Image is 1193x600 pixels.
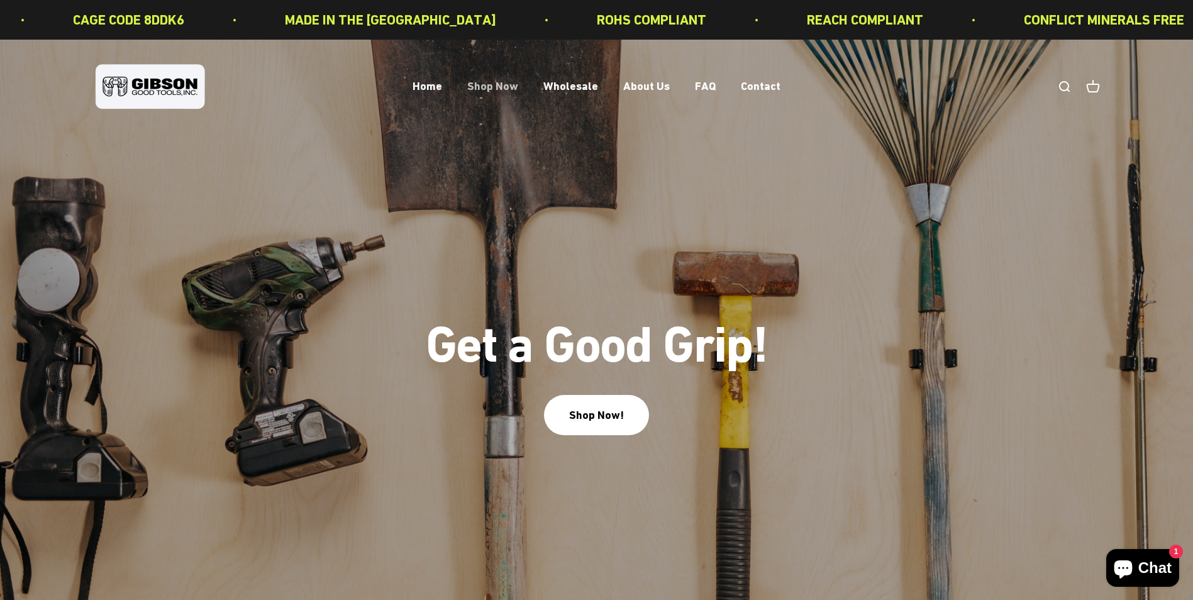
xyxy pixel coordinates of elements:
a: Contact [741,80,780,93]
p: MADE IN THE [GEOGRAPHIC_DATA] [282,9,494,31]
a: Home [413,80,442,93]
a: About Us [623,80,670,93]
p: ROHS COMPLIANT [594,9,704,31]
inbox-online-store-chat: Shopify online store chat [1102,549,1183,590]
p: CONFLICT MINERALS FREE [1021,9,1182,31]
a: Wholesale [543,80,598,93]
split-lines: Get a Good Grip! [426,315,767,374]
p: CAGE CODE 8DDK6 [70,9,182,31]
a: Shop Now! [544,395,649,435]
a: FAQ [695,80,716,93]
p: REACH COMPLIANT [804,9,921,31]
a: Shop Now [467,80,518,93]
